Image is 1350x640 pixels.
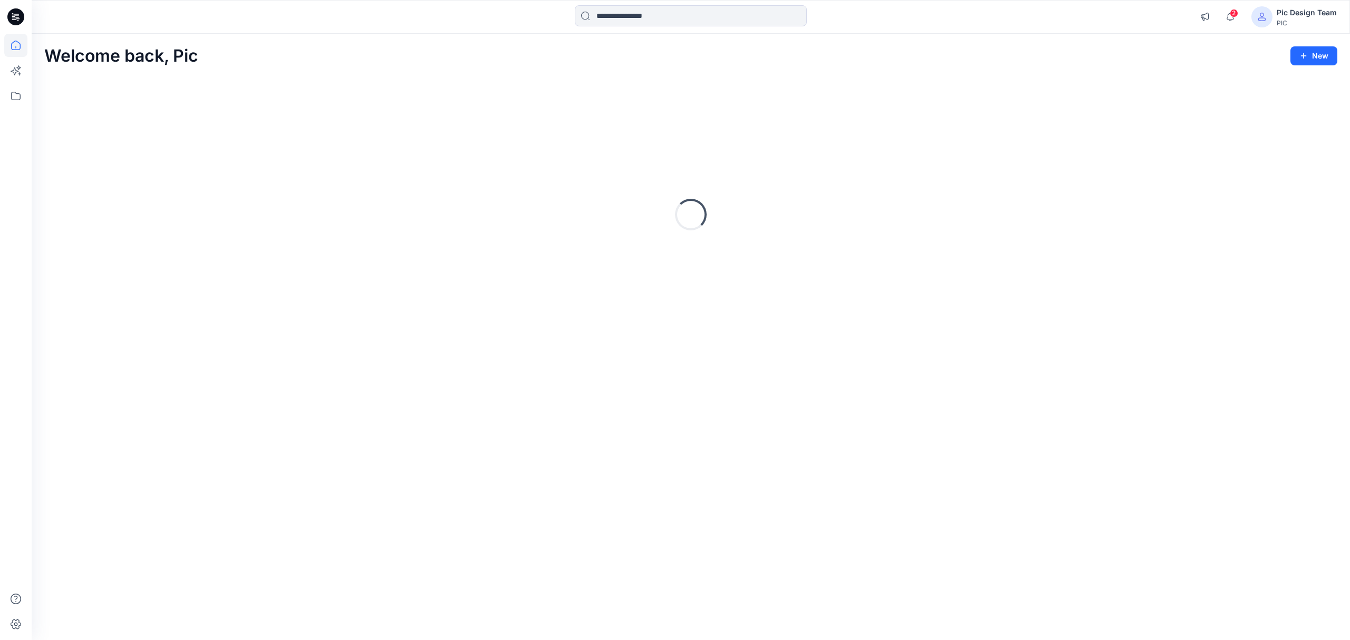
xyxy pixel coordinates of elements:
div: Pic Design Team [1277,6,1337,19]
div: PIC [1277,19,1337,27]
h2: Welcome back, Pic [44,46,198,66]
span: 2 [1230,9,1238,17]
button: New [1290,46,1337,65]
svg: avatar [1258,13,1266,21]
